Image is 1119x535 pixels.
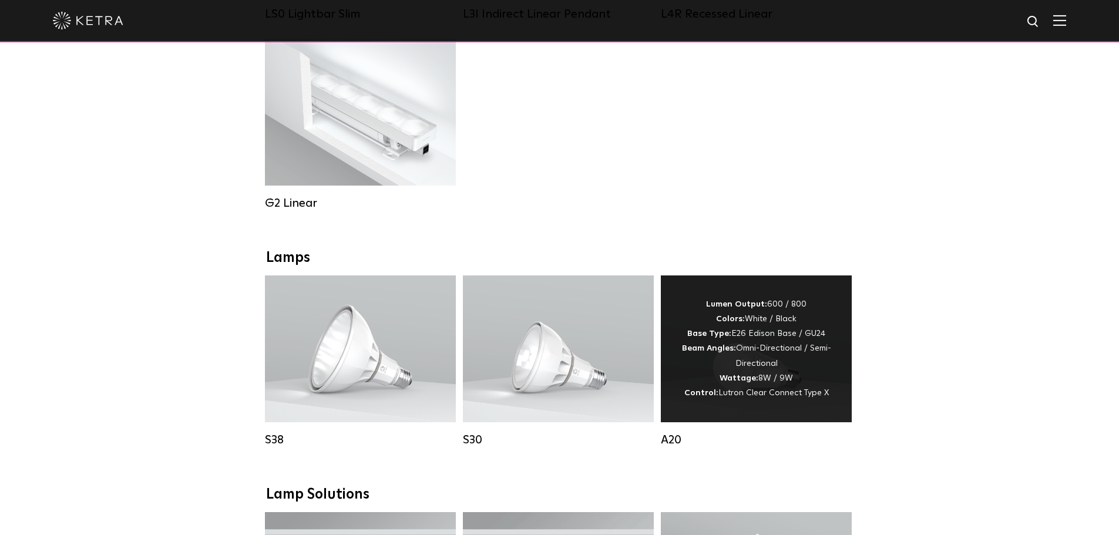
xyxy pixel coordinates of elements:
[265,275,456,447] a: S38 Lumen Output:1100Colors:White / BlackBase Type:E26 Edison Base / GU24Beam Angles:10° / 25° / ...
[265,39,456,210] a: G2 Linear Lumen Output:400 / 700 / 1000Colors:WhiteBeam Angles:Flood / [GEOGRAPHIC_DATA] / Narrow...
[718,389,829,397] span: Lutron Clear Connect Type X
[687,329,731,338] strong: Base Type:
[266,250,853,267] div: Lamps
[716,315,745,323] strong: Colors:
[53,12,123,29] img: ketra-logo-2019-white
[661,433,852,447] div: A20
[682,344,736,352] strong: Beam Angles:
[265,433,456,447] div: S38
[706,300,767,308] strong: Lumen Output:
[265,196,456,210] div: G2 Linear
[720,374,758,382] strong: Wattage:
[678,297,834,401] div: 600 / 800 White / Black E26 Edison Base / GU24 Omni-Directional / Semi-Directional 8W / 9W
[463,275,654,447] a: S30 Lumen Output:1100Colors:White / BlackBase Type:E26 Edison Base / GU24Beam Angles:15° / 25° / ...
[661,275,852,447] a: A20 Lumen Output:600 / 800Colors:White / BlackBase Type:E26 Edison Base / GU24Beam Angles:Omni-Di...
[1053,15,1066,26] img: Hamburger%20Nav.svg
[266,486,853,503] div: Lamp Solutions
[463,433,654,447] div: S30
[1026,15,1041,29] img: search icon
[684,389,718,397] strong: Control:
